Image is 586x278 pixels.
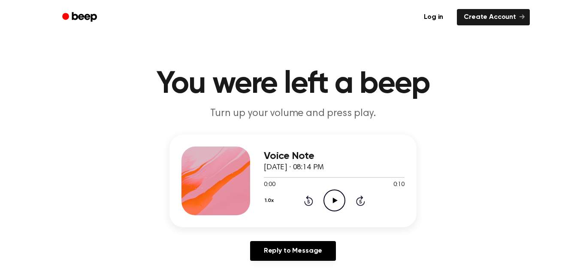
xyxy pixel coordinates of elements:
[264,150,405,162] h3: Voice Note
[264,180,275,189] span: 0:00
[73,69,513,100] h1: You were left a beep
[264,193,277,208] button: 1.0x
[393,180,405,189] span: 0:10
[264,164,324,171] span: [DATE] · 08:14 PM
[128,107,458,121] p: Turn up your volume and press play.
[415,7,452,27] a: Log in
[56,9,105,26] a: Beep
[250,241,336,261] a: Reply to Message
[457,9,530,25] a: Create Account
